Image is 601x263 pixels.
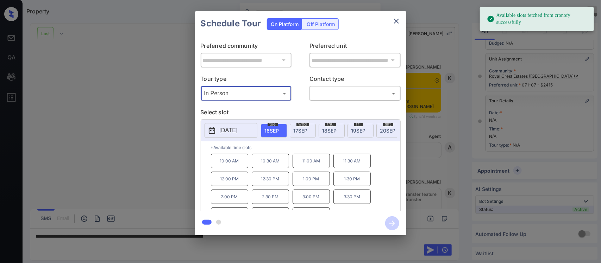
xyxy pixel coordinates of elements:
[294,128,308,134] span: 17 SEP
[333,154,371,168] p: 11:30 AM
[211,207,248,222] p: 4:00 PM
[293,154,330,168] p: 11:00 AM
[323,128,337,134] span: 18 SEP
[309,75,401,86] p: Contact type
[261,124,287,137] div: date-select
[303,19,338,30] div: Off Platform
[296,122,309,126] span: wed
[201,41,292,53] p: Preferred community
[354,122,363,126] span: fri
[333,190,371,204] p: 3:30 PM
[252,154,289,168] p: 10:30 AM
[290,124,316,137] div: date-select
[380,128,396,134] span: 20 SEP
[195,11,267,36] h2: Schedule Tour
[201,75,292,86] p: Tour type
[211,190,248,204] p: 2:00 PM
[309,41,401,53] p: Preferred unit
[376,124,402,137] div: date-select
[220,126,238,135] p: [DATE]
[348,124,374,137] div: date-select
[293,172,330,186] p: 1:00 PM
[202,88,290,99] div: In Person
[293,190,330,204] p: 3:00 PM
[293,207,330,222] p: 5:00 PM
[325,122,336,126] span: thu
[211,141,400,154] p: *Available time slots
[205,123,257,138] button: [DATE]
[381,214,403,232] button: btn-next
[389,14,403,28] button: close
[319,124,345,137] div: date-select
[383,122,393,126] span: sat
[201,108,401,119] p: Select slot
[252,172,289,186] p: 12:30 PM
[265,128,279,134] span: 16 SEP
[211,172,248,186] p: 12:00 PM
[351,128,366,134] span: 19 SEP
[211,154,248,168] p: 10:00 AM
[252,190,289,204] p: 2:30 PM
[267,19,302,30] div: On Platform
[252,207,289,222] p: 4:30 PM
[333,172,371,186] p: 1:30 PM
[487,9,588,29] div: Available slots fetched from cronofy successfully
[268,122,278,126] span: tue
